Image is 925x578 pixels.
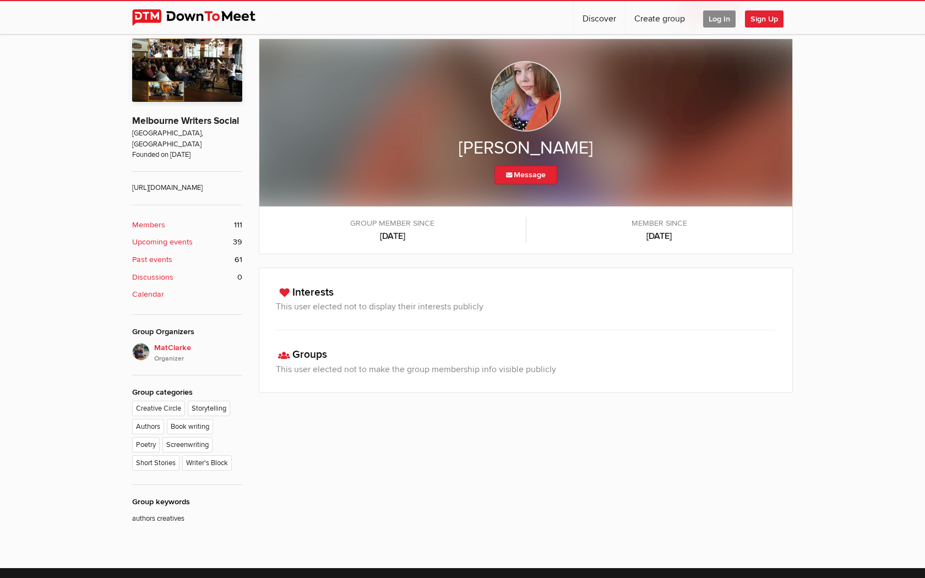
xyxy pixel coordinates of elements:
span: Group member since [270,217,515,230]
h2: [PERSON_NAME] [281,137,770,160]
span: Log In [703,10,736,28]
b: [DATE] [537,230,782,243]
img: Bonnie [491,61,561,132]
span: 39 [233,236,242,248]
a: Log In [694,1,744,34]
a: Past events 61 [132,254,242,266]
h3: Interests [276,285,776,301]
span: 0 [237,271,242,283]
span: [URL][DOMAIN_NAME] [132,171,242,193]
a: Create group [625,1,694,34]
img: MatClarke [132,343,150,361]
span: Sign Up [745,10,783,28]
img: DownToMeet [132,9,273,26]
b: Members [132,219,165,231]
a: Members 111 [132,219,242,231]
a: MatClarkeOrganizer [132,343,242,364]
a: Sign Up [745,1,792,34]
h3: This user elected not to display their interests publicly [276,300,776,313]
a: Calendar [132,288,242,301]
a: Upcoming events 39 [132,236,242,248]
b: Discussions [132,271,173,283]
p: authors creatives [132,508,242,524]
span: 61 [235,254,242,266]
div: Group categories [132,386,242,399]
span: Member since [537,217,782,230]
div: Group Organizers [132,326,242,338]
i: Organizer [154,354,242,364]
span: Founded on [DATE] [132,150,242,160]
h3: This user elected not to make the group membership info visible publicly [276,363,776,376]
a: Message [494,166,557,184]
img: Melbourne Writers Social [132,39,242,102]
b: Past events [132,254,172,266]
span: 111 [234,219,242,231]
a: Discussions 0 [132,271,242,283]
span: [GEOGRAPHIC_DATA], [GEOGRAPHIC_DATA] [132,128,242,150]
span: MatClarke [154,342,242,364]
a: Discover [574,1,625,34]
div: Group keywords [132,496,242,508]
b: [DATE] [270,230,515,243]
h3: Groups [276,347,776,363]
b: Upcoming events [132,236,193,248]
a: Melbourne Writers Social [132,115,239,127]
b: Calendar [132,288,164,301]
